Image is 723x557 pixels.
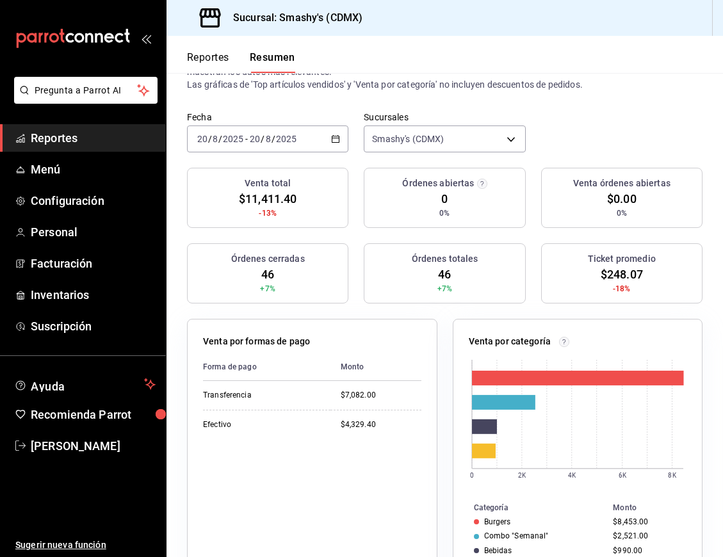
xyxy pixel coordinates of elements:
div: $990.00 [613,546,681,555]
label: Fecha [187,113,348,122]
h3: Órdenes totales [412,252,478,266]
button: Pregunta a Parrot AI [14,77,158,104]
span: Ayuda [31,376,139,392]
span: Facturación [31,255,156,272]
span: Reportes [31,129,156,147]
h3: Ticket promedio [588,252,656,266]
span: +7% [437,283,452,295]
div: $8,453.00 [613,517,681,526]
div: Transferencia [203,390,305,401]
div: Burgers [484,517,511,526]
p: Venta por categoría [469,335,551,348]
input: -- [265,134,272,144]
span: / [272,134,275,144]
span: Sugerir nueva función [15,538,156,552]
span: $248.07 [601,266,643,283]
text: 0 [469,472,473,479]
span: +7% [260,283,275,295]
span: Recomienda Parrot [31,406,156,423]
div: $4,329.40 [341,419,421,430]
h3: Venta órdenes abiertas [573,177,670,190]
h3: Sucursal: Smashy's (CDMX) [223,10,362,26]
input: -- [197,134,208,144]
span: / [218,134,222,144]
div: $7,082.00 [341,390,421,401]
text: 2K [517,472,526,479]
input: -- [212,134,218,144]
span: / [261,134,264,144]
text: 8K [668,472,676,479]
span: Suscripción [31,318,156,335]
div: navigation tabs [187,51,295,73]
span: $11,411.40 [239,190,297,207]
span: Personal [31,223,156,241]
th: Monto [330,353,421,381]
span: 0% [439,207,450,219]
input: -- [249,134,261,144]
button: Resumen [250,51,295,73]
button: open_drawer_menu [141,33,151,44]
input: ---- [222,134,244,144]
h3: Venta total [245,177,291,190]
span: $0.00 [607,190,637,207]
span: -18% [613,283,631,295]
input: ---- [275,134,297,144]
span: / [208,134,212,144]
span: - [245,134,248,144]
th: Monto [608,501,702,515]
p: Venta por formas de pago [203,335,310,348]
span: Pregunta a Parrot AI [35,84,138,97]
span: [PERSON_NAME] [31,437,156,455]
th: Categoría [453,501,608,515]
span: 0% [617,207,627,219]
text: 6K [618,472,626,479]
label: Sucursales [364,113,525,122]
a: Pregunta a Parrot AI [9,93,158,106]
span: -13% [259,207,277,219]
div: Efectivo [203,419,305,430]
span: 46 [261,266,274,283]
th: Forma de pago [203,353,330,381]
h3: Órdenes cerradas [231,252,305,266]
span: Smashy's (CDMX) [372,133,444,145]
span: Menú [31,161,156,178]
h3: Órdenes abiertas [402,177,474,190]
span: 0 [441,190,448,207]
div: $2,521.00 [613,531,681,540]
div: Combo "Semanal" [484,531,549,540]
div: Bebidas [484,546,512,555]
span: Inventarios [31,286,156,303]
text: 4K [567,472,576,479]
span: Configuración [31,192,156,209]
span: 46 [438,266,451,283]
button: Reportes [187,51,229,73]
